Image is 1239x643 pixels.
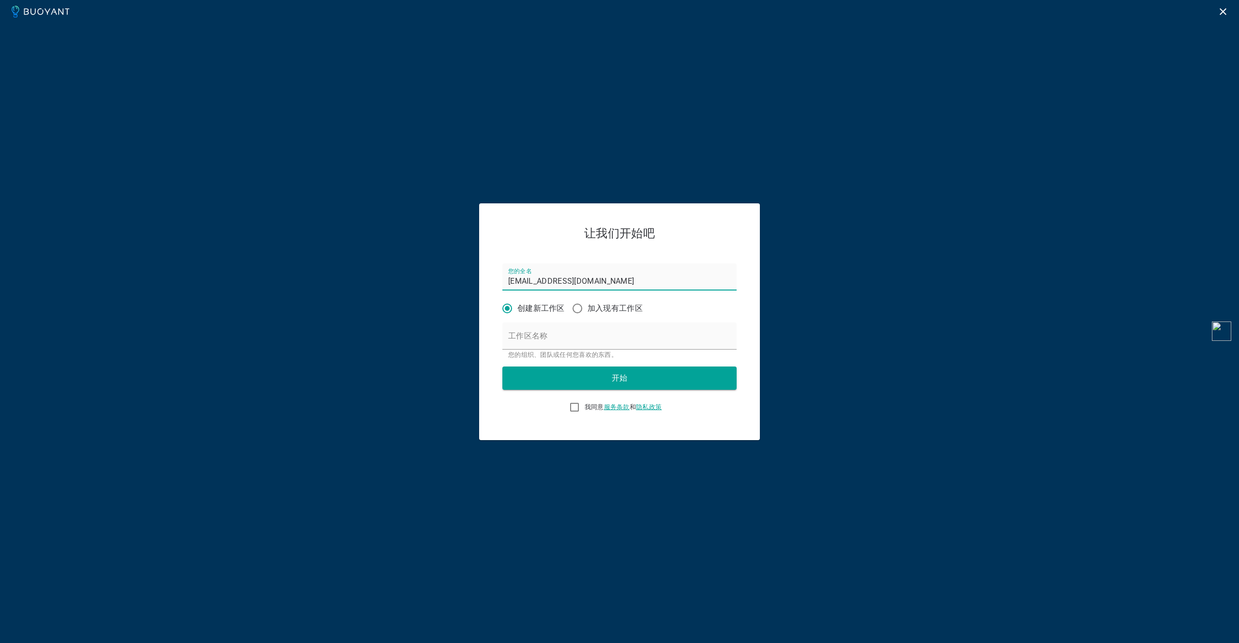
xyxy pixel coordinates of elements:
[1215,3,1231,20] button: 登出
[508,351,618,358] font: 您的组织、团队或任何您喜欢的东西。
[502,367,737,390] button: 开始
[585,403,604,411] font: 我同意
[1215,6,1231,15] a: 登出
[508,267,532,274] font: 您的全名
[612,373,628,383] font: 开始
[517,304,565,313] font: 创建新工作区
[584,227,655,240] font: 让我们开始吧
[604,403,630,411] a: 服务条款
[588,304,643,313] font: 加入现有工作区
[636,403,662,411] a: 隐私政策
[630,403,636,411] font: 和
